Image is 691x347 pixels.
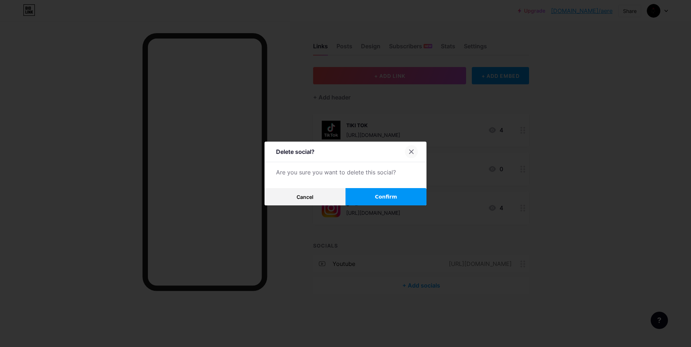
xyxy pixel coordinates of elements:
div: Are you sure you want to delete this social? [276,168,415,177]
button: Confirm [345,188,426,205]
div: Delete social? [276,147,315,156]
span: Confirm [375,193,397,201]
button: Cancel [265,188,345,205]
span: Cancel [297,194,313,200]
